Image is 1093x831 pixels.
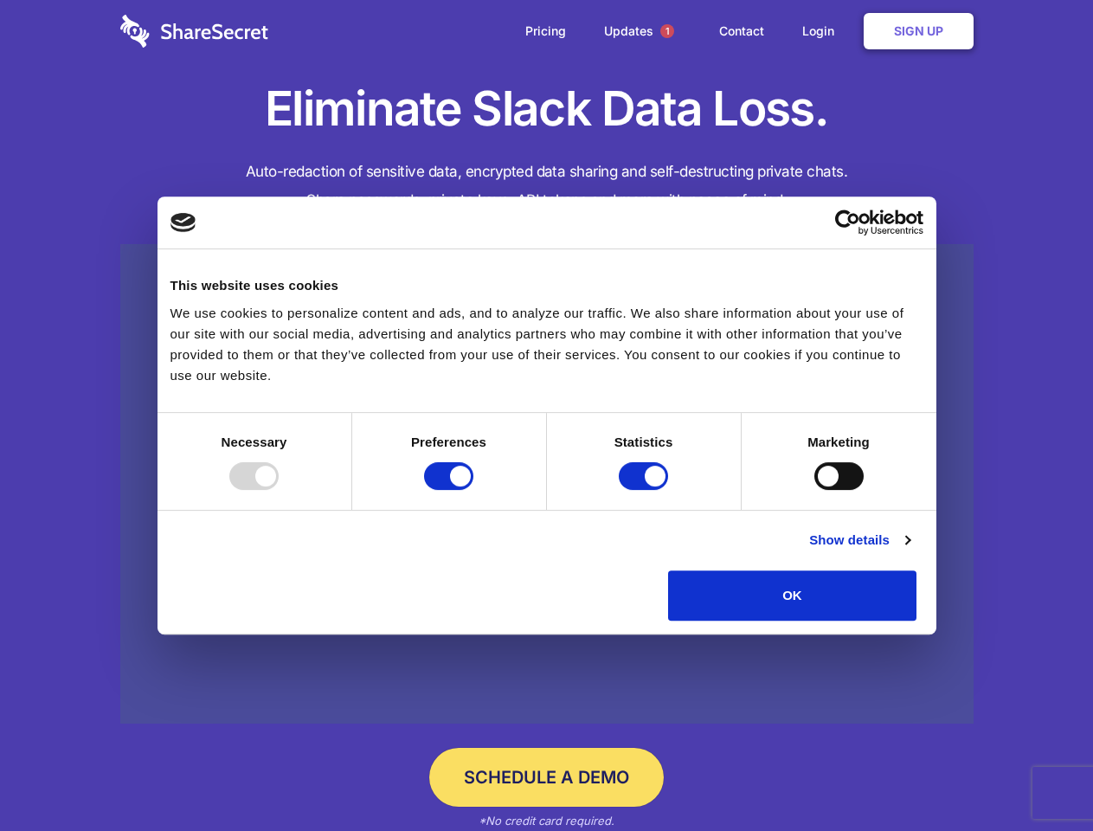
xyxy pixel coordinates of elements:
a: Wistia video thumbnail [120,244,974,725]
div: We use cookies to personalize content and ads, and to analyze our traffic. We also share informat... [170,303,923,386]
strong: Statistics [614,435,673,449]
a: Pricing [508,4,583,58]
a: Schedule a Demo [429,748,664,807]
h4: Auto-redaction of sensitive data, encrypted data sharing and self-destructing private chats. Shar... [120,158,974,215]
a: Usercentrics Cookiebot - opens in a new window [772,209,923,235]
a: Contact [702,4,781,58]
strong: Preferences [411,435,486,449]
em: *No credit card required. [479,814,614,828]
h1: Eliminate Slack Data Loss. [120,78,974,140]
strong: Necessary [222,435,287,449]
a: Login [785,4,860,58]
div: This website uses cookies [170,275,923,296]
a: Sign Up [864,13,974,49]
img: logo [170,213,196,232]
button: OK [668,570,916,621]
strong: Marketing [807,435,870,449]
span: 1 [660,24,674,38]
img: logo-wordmark-white-trans-d4663122ce5f474addd5e946df7df03e33cb6a1c49d2221995e7729f52c070b2.svg [120,15,268,48]
a: Show details [809,530,910,551]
